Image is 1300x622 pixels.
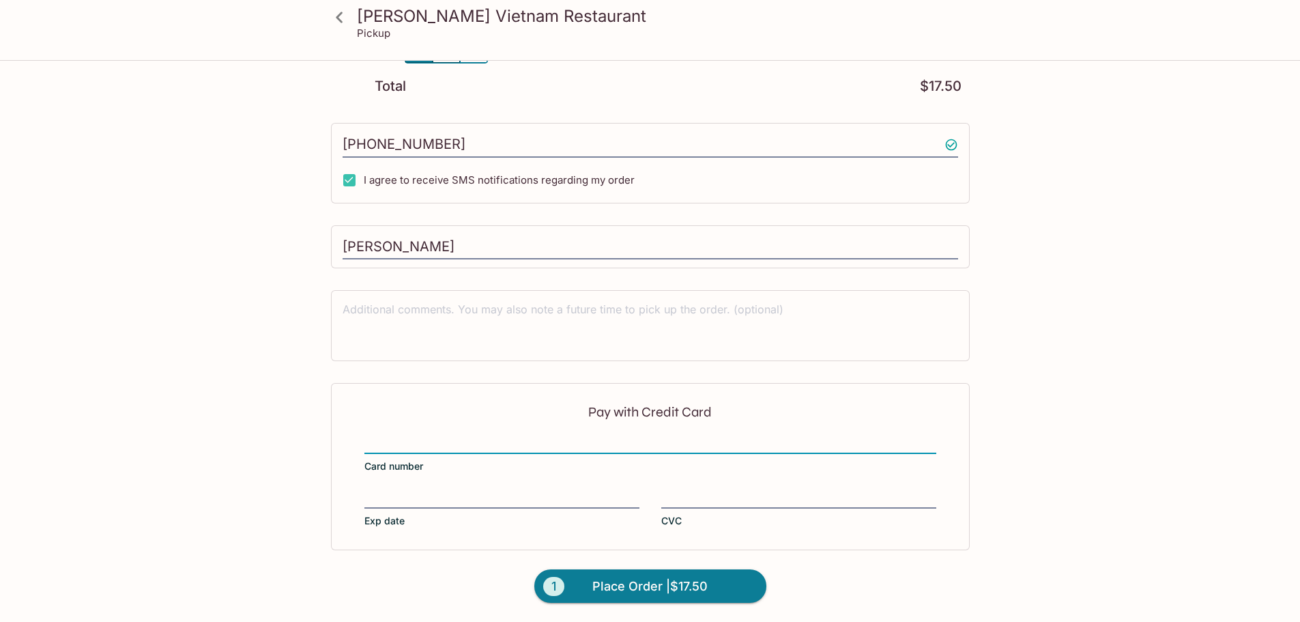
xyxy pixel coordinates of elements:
p: $17.50 [920,80,962,93]
iframe: Secure expiration date input frame [364,491,639,506]
span: I agree to receive SMS notifications regarding my order [364,173,635,186]
h3: [PERSON_NAME] Vietnam Restaurant [357,5,967,27]
input: Enter phone number [343,132,958,158]
p: Total [375,80,406,93]
span: 1 [543,577,564,596]
p: Pay with Credit Card [364,406,936,419]
iframe: Secure CVC input frame [661,491,936,506]
span: CVC [661,514,682,528]
span: Card number [364,460,423,473]
span: Place Order | $17.50 [592,576,708,597]
button: 1Place Order |$17.50 [534,569,766,604]
span: Exp date [364,514,405,528]
input: Enter first and last name [343,234,958,260]
iframe: Secure card number input frame [364,436,936,451]
p: Pickup [357,27,390,40]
